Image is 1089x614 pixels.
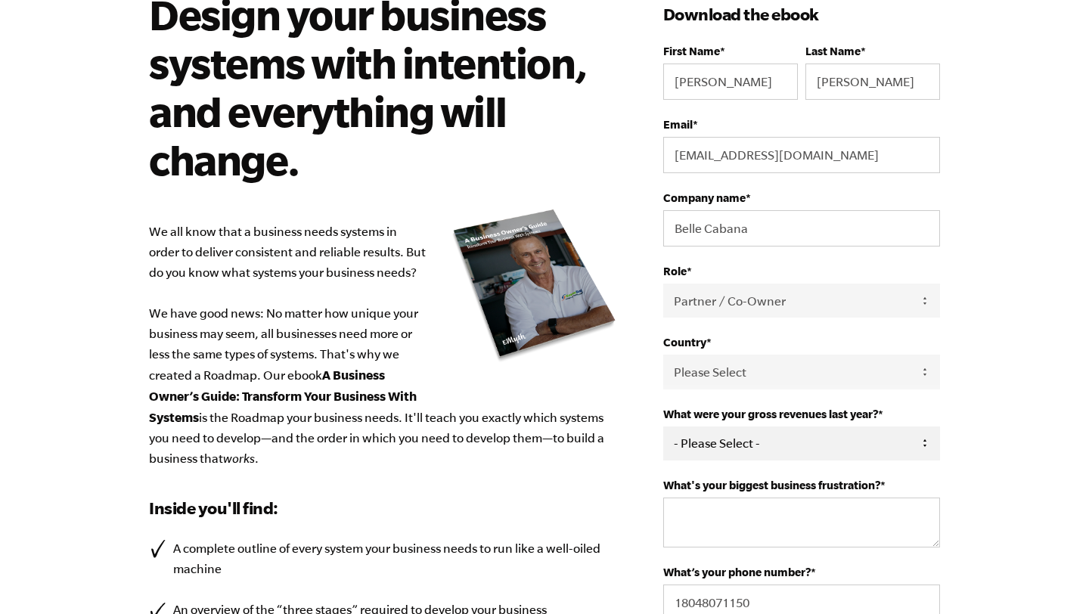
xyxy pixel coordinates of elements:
span: What's your biggest business frustration? [663,479,880,492]
span: Last Name [805,45,861,57]
iframe: Chat Widget [1013,541,1089,614]
span: What’s your phone number? [663,566,811,578]
h3: Inside you'll find: [149,496,618,520]
p: We all know that a business needs systems in order to deliver consistent and reliable results. Bu... [149,222,618,469]
b: A Business Owner’s Guide: Transform Your Business With Systems [149,367,417,424]
span: Company name [663,191,746,204]
span: Country [663,336,706,349]
span: First Name [663,45,720,57]
span: Role [663,265,687,278]
h3: Download the ebook [663,2,940,26]
img: new_roadmap_cover_093019 [451,208,618,363]
li: A complete outline of every system your business needs to run like a well-oiled machine [149,538,618,579]
em: works [223,451,255,465]
span: Email [663,118,693,131]
span: What were your gross revenues last year? [663,408,878,420]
